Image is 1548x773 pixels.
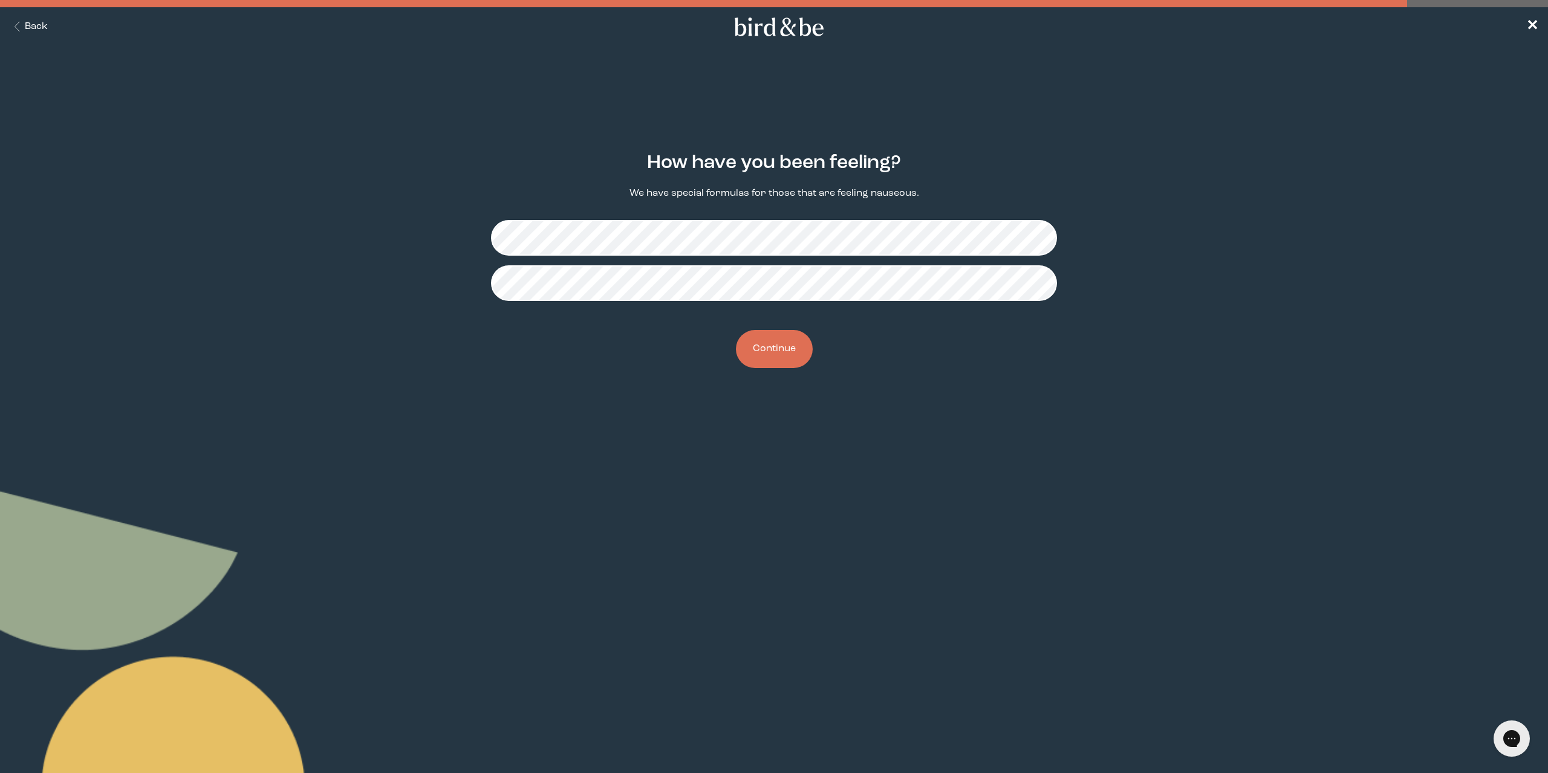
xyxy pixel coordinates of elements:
[1526,19,1538,34] span: ✕
[647,149,901,177] h2: How have you been feeling?
[1526,16,1538,37] a: ✕
[10,20,48,34] button: Back Button
[736,330,813,368] button: Continue
[1488,716,1536,761] iframe: Gorgias live chat messenger
[629,187,919,201] p: We have special formulas for those that are feeling nauseous.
